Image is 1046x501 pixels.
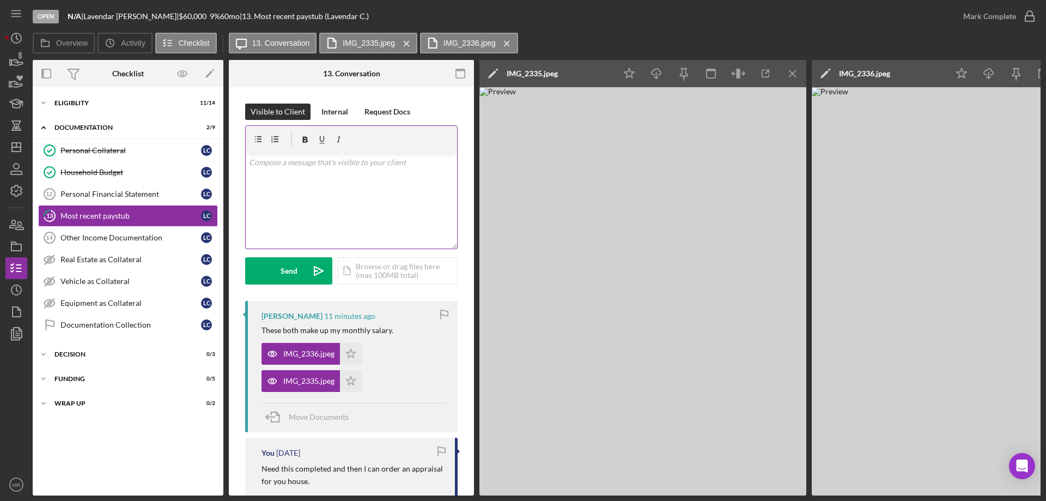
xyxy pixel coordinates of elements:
div: Mark Complete [963,5,1016,27]
div: Personal Financial Statement [60,190,201,198]
div: Wrap up [54,400,188,407]
a: 12Personal Financial StatementLC [38,183,218,205]
button: Request Docs [359,104,416,120]
button: Mark Complete [952,5,1041,27]
a: Real Estate as CollateralLC [38,249,218,270]
tspan: 14 [46,234,53,241]
button: IMG_2335.jpeg [261,370,362,392]
button: IMG_2335.jpeg [319,33,417,53]
div: IMG_2335.jpeg [507,69,558,78]
a: Vehicle as CollateralLC [38,270,218,292]
div: L C [201,276,212,287]
div: Other Income Documentation [60,233,201,242]
div: Eligiblity [54,100,188,106]
label: Checklist [179,39,210,47]
div: 0 / 5 [196,376,215,382]
tspan: 13 [46,212,53,219]
button: IMG_2336.jpeg [261,343,362,365]
div: IMG_2336.jpeg [839,69,890,78]
div: 60 mo [220,12,240,21]
div: These both make up my monthly salary. [261,326,393,335]
a: 14Other Income DocumentationLC [38,227,218,249]
a: Household BudgetLC [38,161,218,183]
div: 2 / 9 [196,124,215,131]
img: Preview [479,87,806,496]
div: Documentation Collection [60,321,201,329]
div: Send [281,257,297,285]
div: 0 / 3 [196,351,215,358]
div: | 13. Most recent paystub (Lavendar C.) [240,12,369,21]
div: L C [201,210,212,221]
div: Vehicle as Collateral [60,277,201,286]
label: IMG_2335.jpeg [343,39,395,47]
div: Real Estate as Collateral [60,255,201,264]
div: 0 / 2 [196,400,215,407]
div: Visible to Client [251,104,305,120]
div: Request Docs [364,104,410,120]
button: Internal [316,104,354,120]
time: 2025-08-28 20:51 [276,449,300,457]
tspan: 12 [46,191,52,197]
div: 13. Conversation [323,69,380,78]
div: You [261,449,275,457]
p: Need this completed and then I can order an appraisal for you house. [261,463,444,487]
time: 2025-09-15 19:49 [324,312,375,321]
div: L C [201,254,212,265]
div: L C [201,319,212,330]
div: IMG_2336.jpeg [283,349,335,358]
button: Checklist [155,33,217,53]
label: Overview [56,39,88,47]
button: Activity [98,33,152,53]
a: Documentation CollectionLC [38,314,218,336]
button: Send [245,257,332,285]
div: Decision [54,351,188,358]
div: Funding [54,376,188,382]
div: Lavendar [PERSON_NAME] | [83,12,179,21]
label: Activity [121,39,145,47]
div: IMG_2335.jpeg [283,377,335,385]
div: L C [201,232,212,243]
div: L C [201,298,212,309]
div: Most recent paystub [60,212,201,220]
div: Documentation [54,124,188,131]
div: | [68,12,83,21]
div: Open Intercom Messenger [1009,453,1035,479]
a: 13Most recent paystubLC [38,205,218,227]
a: Equipment as CollateralLC [38,292,218,314]
button: Move Documents [261,403,360,431]
div: Checklist [112,69,144,78]
div: L C [201,189,212,200]
div: Open [33,10,59,23]
label: IMG_2336.jpeg [443,39,496,47]
text: MR [13,482,21,488]
button: IMG_2336.jpeg [420,33,518,53]
span: $60,000 [179,11,206,21]
button: Overview [33,33,95,53]
div: Equipment as Collateral [60,299,201,307]
button: 13. Conversation [229,33,317,53]
div: Internal [321,104,348,120]
div: [PERSON_NAME] [261,312,323,321]
a: Personal CollateralLC [38,140,218,161]
label: 13. Conversation [252,39,310,47]
span: Move Documents [289,412,349,421]
div: L C [201,167,212,178]
button: Visible to Client [245,104,311,120]
button: MR [5,474,27,496]
div: 11 / 14 [196,100,215,106]
div: Household Budget [60,168,201,177]
b: N/A [68,11,81,21]
div: L C [201,145,212,156]
div: Personal Collateral [60,146,201,155]
div: 9 % [210,12,220,21]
